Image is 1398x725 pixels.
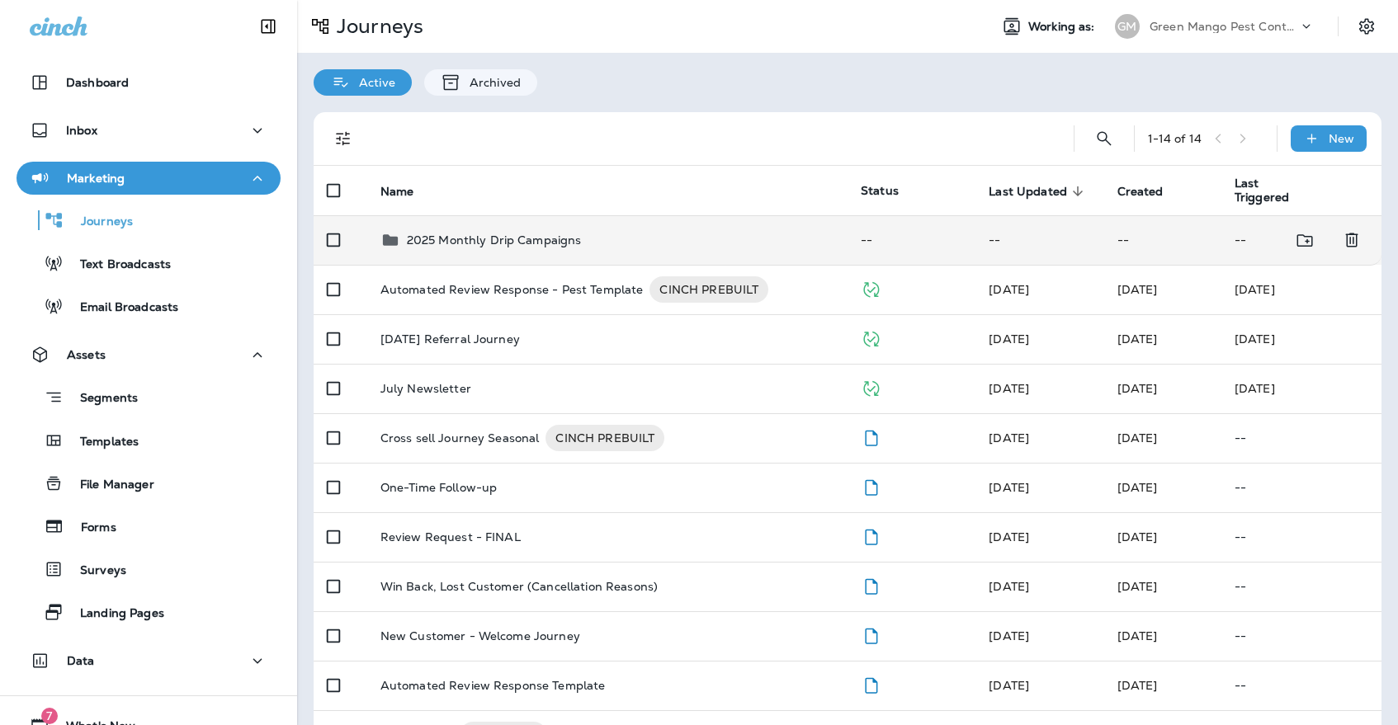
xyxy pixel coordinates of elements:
span: Published [861,330,881,345]
td: -- [1221,215,1328,265]
button: Settings [1352,12,1381,41]
p: -- [1235,431,1368,445]
button: Forms [17,509,281,544]
p: Review Request - FINAL [380,530,521,544]
p: Dashboard [66,76,129,89]
button: Landing Pages [17,595,281,629]
span: J-P Scoville [989,678,1029,693]
td: -- [975,215,1103,265]
p: Journeys [330,14,423,39]
button: Marketing [17,162,281,195]
p: Automated Review Response Template [380,679,606,692]
span: J-P Scoville [1117,431,1158,445]
span: Name [380,184,436,199]
p: Active [351,76,395,89]
td: [DATE] [1221,364,1381,413]
button: Segments [17,379,281,415]
p: Email Broadcasts [64,300,178,316]
p: One-Time Follow-up [380,481,498,494]
button: Assets [17,338,281,371]
button: Delete [1335,224,1368,257]
span: Name [380,185,414,199]
td: -- [848,215,975,265]
span: CINCH PREBUILT [546,430,664,446]
span: Last Triggered [1235,177,1300,205]
button: File Manager [17,466,281,501]
p: Win Back, Lost Customer (Cancellation Reasons) [380,580,658,593]
p: Journeys [64,214,133,230]
span: Draft [861,528,881,543]
p: Segments [64,391,138,407]
p: File Manager [64,478,154,493]
p: Assets [67,348,106,361]
p: New Customer - Welcome Journey [380,629,580,643]
button: Data [17,644,281,677]
span: Status [861,183,899,198]
button: Surveys [17,552,281,586]
p: Marketing [67,172,125,185]
p: -- [1235,629,1368,643]
button: Text Broadcasts [17,246,281,280]
div: 1 - 14 of 14 [1148,132,1202,145]
span: Draft [861,429,881,444]
div: CINCH PREBUILT [649,276,768,303]
button: Journeys [17,203,281,238]
span: J-P Scoville [989,628,1029,643]
p: July Newsletter [380,382,471,395]
span: Working as: [1028,20,1098,34]
span: J-P Scoville [989,431,1029,445]
p: Text Broadcasts [64,257,171,273]
span: J-P Scoville [1117,678,1158,693]
span: Draft [861,627,881,642]
p: 2025 Monthly Drip Campaigns [407,233,582,247]
span: Caitlyn Harney [989,282,1029,297]
span: Maddie Madonecsky [1117,332,1158,346]
span: J-P Scoville [1117,480,1158,495]
span: Published [861,280,881,295]
span: Last Updated [989,185,1067,199]
td: [DATE] [1221,314,1381,364]
span: Last Updated [989,184,1089,199]
p: Data [67,654,95,667]
button: Search Journeys [1088,122,1121,155]
button: Inbox [17,114,281,147]
span: Created [1117,184,1185,199]
p: Automated Review Response - Pest Template [380,276,644,303]
p: -- [1235,679,1368,692]
span: J-P Scoville [1117,579,1158,594]
span: CINCH PREBUILT [649,281,768,298]
td: -- [1104,215,1221,265]
p: Forms [64,520,116,536]
p: Surveys [64,563,126,579]
p: Cross sell Journey Seasonal [380,425,540,451]
td: [DATE] [1221,265,1381,314]
p: Archived [461,76,521,89]
div: CINCH PREBUILT [546,425,664,451]
span: J-P Scoville [989,530,1029,544]
button: Move to folder [1288,224,1322,257]
p: -- [1235,530,1368,544]
button: Templates [17,423,281,458]
span: Published [861,379,881,394]
p: Green Mango Pest Control [1150,20,1298,33]
span: 7 [41,708,58,724]
span: Draft [861,676,881,691]
span: Maddie Madonecsky [989,332,1029,346]
span: J-P Scoville [989,480,1029,495]
button: Email Broadcasts [17,289,281,323]
div: GM [1115,14,1140,39]
p: -- [1235,580,1368,593]
span: Draft [861,478,881,493]
p: [DATE] Referral Journey [380,332,520,346]
span: J-P Scoville [989,579,1029,594]
span: Draft [861,577,881,592]
p: Landing Pages [64,606,164,622]
button: Filters [327,122,360,155]
p: Inbox [66,124,97,137]
span: Last Triggered [1235,177,1321,205]
span: J-P Scoville [1117,628,1158,643]
p: -- [1235,481,1368,494]
p: Templates [64,435,139,450]
button: Dashboard [17,66,281,99]
span: Maddie Madonecsky [989,381,1029,396]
